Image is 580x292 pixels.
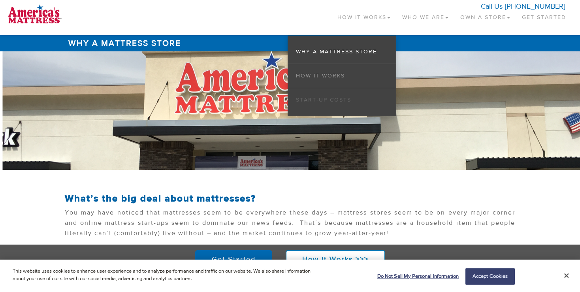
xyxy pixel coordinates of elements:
button: Accept Cookies [465,268,515,285]
strong: How it Works >>> [302,255,369,264]
h1: Why a Mattress Store [65,35,515,51]
img: logo [8,4,62,24]
h2: What’s the big deal about mattresses? [65,194,515,204]
p: You may have noticed that mattresses seem to be everywhere these days – mattress stores seem to b... [65,208,515,242]
a: Own a Store [454,4,516,27]
a: Get Started [195,250,272,269]
button: Do Not Sell My Personal Information [373,269,459,284]
a: Who We Are [396,4,454,27]
a: [PHONE_NUMBER] [505,2,565,11]
a: How it Works >>> [286,250,385,269]
a: Start-up Costs [296,96,351,104]
a: How it Works [296,72,345,79]
span: Call Us [481,2,503,11]
a: How It Works [331,4,396,27]
a: Get Started [516,4,572,27]
p: This website uses cookies to enhance user experience and to analyze performance and traffic on ou... [13,268,319,283]
a: Why a Mattress Store [296,48,377,55]
button: Close [564,272,569,279]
